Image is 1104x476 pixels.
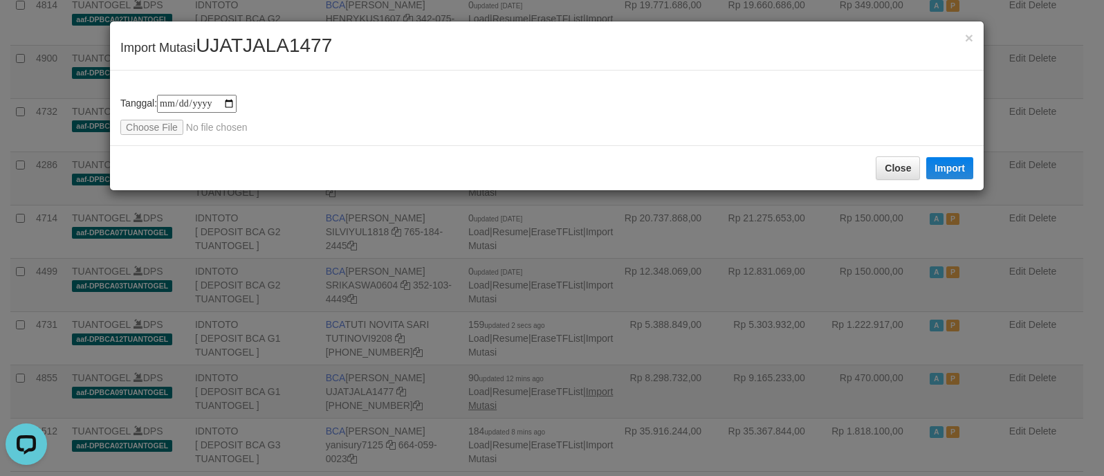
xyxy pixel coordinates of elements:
[6,6,47,47] button: Open LiveChat chat widget
[120,41,332,55] span: Import Mutasi
[196,35,332,56] span: UJATJALA1477
[876,156,920,180] button: Close
[965,30,973,45] button: Close
[926,157,973,179] button: Import
[965,30,973,46] span: ×
[120,95,973,135] div: Tanggal:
